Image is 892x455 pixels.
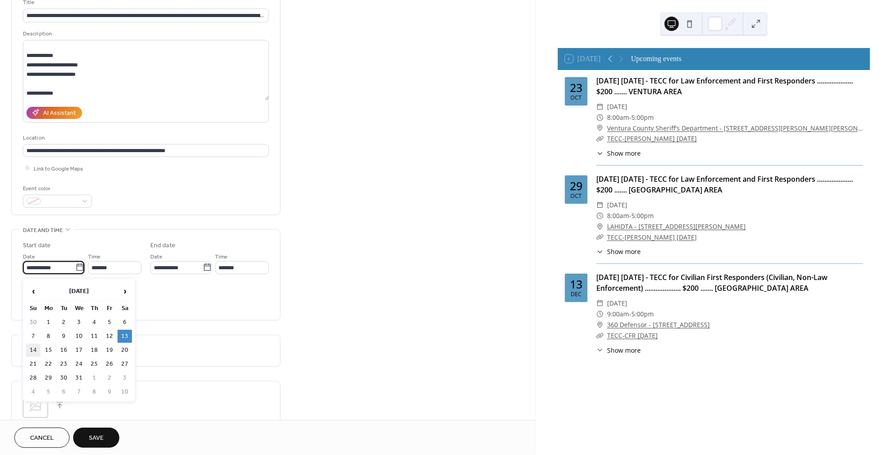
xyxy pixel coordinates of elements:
td: 27 [118,358,132,371]
td: 29 [41,372,56,385]
td: 25 [87,358,101,371]
div: ​ [596,210,603,221]
span: Cancel [30,434,54,443]
th: Su [26,302,40,315]
span: - [629,309,631,319]
div: ​ [596,319,603,330]
span: Show more [607,346,641,355]
div: ; [23,393,48,418]
div: ​ [596,221,603,232]
td: 21 [26,358,40,371]
div: ​ [596,298,603,309]
button: ​Show more [596,346,641,355]
div: Upcoming events [631,53,681,64]
span: 5:00pm [631,210,654,221]
span: Save [89,434,104,443]
span: [DATE] [607,200,627,210]
a: TECC-CFR [DATE] [607,331,658,340]
button: AI Assistant [26,107,82,119]
td: 1 [87,372,101,385]
td: 13 [118,330,132,343]
span: 8:00am [607,210,629,221]
div: 23 [570,82,582,93]
span: - [629,112,631,123]
th: [DATE] [41,282,117,301]
div: ​ [596,133,603,144]
div: End date [150,241,175,250]
td: 4 [26,385,40,398]
td: 2 [102,372,117,385]
div: 13 [570,279,582,290]
button: Save [73,428,119,448]
td: 18 [87,344,101,357]
td: 7 [26,330,40,343]
span: 9:00am [607,309,629,319]
span: [DATE] [607,101,627,112]
td: 12 [102,330,117,343]
a: LAHIDTA - [STREET_ADDRESS][PERSON_NAME] [607,221,746,232]
div: ​ [596,309,603,319]
td: 28 [26,372,40,385]
button: Cancel [14,428,70,448]
td: 9 [57,330,71,343]
div: Oct [570,193,582,199]
div: ​ [596,123,603,134]
span: Time [215,252,228,262]
span: 8:00am [607,112,629,123]
div: 29 [570,180,582,192]
td: 8 [41,330,56,343]
td: 15 [41,344,56,357]
td: 20 [118,344,132,357]
td: 4 [87,316,101,329]
button: ​Show more [596,247,641,256]
div: ​ [596,247,603,256]
td: 11 [87,330,101,343]
a: [DATE] [DATE] - TECC for Law Enforcement and First Responders .................... $200 ....... V... [596,76,853,96]
th: We [72,302,86,315]
td: 31 [72,372,86,385]
td: 30 [57,372,71,385]
div: Dec [571,292,582,297]
td: 14 [26,344,40,357]
th: Mo [41,302,56,315]
th: Tu [57,302,71,315]
div: ​ [596,200,603,210]
span: Show more [607,149,641,158]
span: Time [88,252,101,262]
div: Description [23,29,267,39]
span: ‹ [26,282,40,300]
td: 1 [41,316,56,329]
td: 9 [102,385,117,398]
a: 360 Defensor - [STREET_ADDRESS] [607,319,710,330]
td: 7 [72,385,86,398]
div: ​ [596,101,603,112]
td: 2 [57,316,71,329]
td: 3 [72,316,86,329]
td: 30 [26,316,40,329]
span: Date and time [23,226,63,235]
div: ​ [596,232,603,243]
a: TECC-[PERSON_NAME] [DATE] [607,233,697,241]
th: Sa [118,302,132,315]
td: 5 [41,385,56,398]
td: 19 [102,344,117,357]
th: Th [87,302,101,315]
div: Start date [23,241,51,250]
span: - [629,210,631,221]
td: 17 [72,344,86,357]
div: Location [23,133,267,143]
td: 10 [72,330,86,343]
a: Ventura County Sheriff's Department - [STREET_ADDRESS][PERSON_NAME][PERSON_NAME] [607,123,863,134]
a: TECC-[PERSON_NAME] [DATE] [607,134,697,143]
span: 5:00pm [631,112,654,123]
a: [DATE] [DATE] - TECC for Civilian First Responders (Civilian, Non-Law Enforcement) ................. [596,272,827,293]
td: 6 [57,385,71,398]
td: 5 [102,316,117,329]
div: ​ [596,346,603,355]
div: Event color [23,184,90,193]
button: ​Show more [596,149,641,158]
div: ​ [596,112,603,123]
span: Link to Google Maps [34,164,83,174]
span: Show more [607,247,641,256]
